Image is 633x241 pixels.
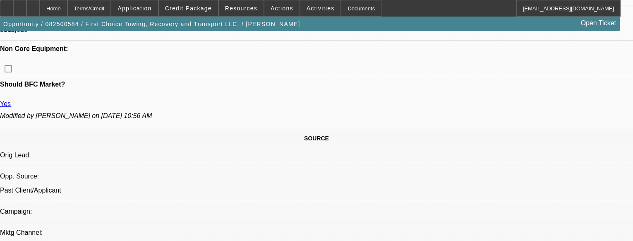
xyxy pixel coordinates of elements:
[578,16,619,30] a: Open Ticket
[264,0,300,16] button: Actions
[219,0,264,16] button: Resources
[271,5,293,12] span: Actions
[159,0,218,16] button: Credit Package
[3,21,300,27] span: Opportunity / 082500584 / First Choice Towing, Recovery and Transport LLC. / [PERSON_NAME]
[165,5,212,12] span: Credit Package
[117,5,151,12] span: Application
[307,5,335,12] span: Activities
[225,5,257,12] span: Resources
[304,135,329,142] span: SOURCE
[111,0,158,16] button: Application
[300,0,341,16] button: Activities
